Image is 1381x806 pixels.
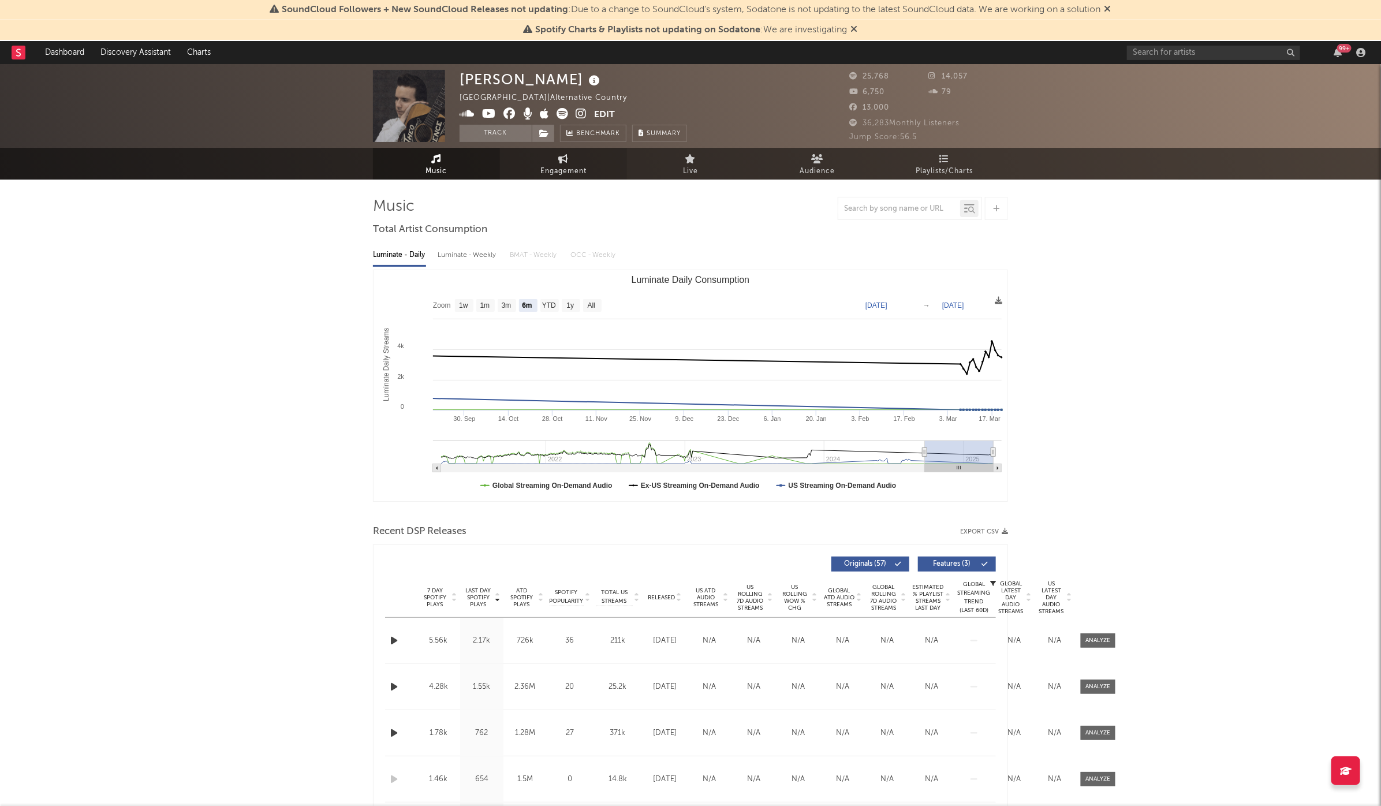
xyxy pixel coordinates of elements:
text: 6. Jan [764,415,781,422]
span: Global Rolling 7D Audio Streams [868,584,899,611]
div: Luminate - Daily [373,245,426,265]
span: : Due to a change to SoundCloud's system, Sodatone is not updating to the latest SoundCloud data.... [282,5,1101,14]
text: 1w [459,302,468,310]
div: N/A [823,774,862,785]
div: N/A [997,681,1032,693]
div: Global Streaming Trend (Last 60D) [957,580,991,615]
div: [GEOGRAPHIC_DATA] | Alternative Country [460,91,640,105]
div: N/A [690,774,729,785]
div: N/A [1037,774,1072,785]
div: [PERSON_NAME] [460,70,603,89]
div: N/A [868,635,906,647]
span: Engagement [540,165,587,178]
text: All [588,302,595,310]
div: N/A [997,774,1032,785]
div: 371k [596,727,640,739]
div: 211k [596,635,640,647]
button: Edit [594,108,615,122]
div: N/A [690,727,729,739]
a: Engagement [500,148,627,180]
a: Live [627,148,754,180]
text: 28. Oct [542,415,562,422]
div: N/A [868,727,906,739]
div: N/A [912,774,951,785]
span: US Rolling 7D Audio Streams [734,584,766,611]
button: Summary [632,125,687,142]
button: 99+ [1334,48,1342,57]
span: ATD Spotify Plays [506,587,537,608]
div: 27 [550,727,590,739]
text: 11. Nov [585,415,607,422]
span: Global Latest Day Audio Streams [997,580,1025,615]
text: Ex-US Streaming On-Demand Audio [641,482,760,490]
span: Total Artist Consumption [373,223,487,237]
span: Summary [647,130,681,137]
div: 726k [506,635,544,647]
div: N/A [912,727,951,739]
div: 20 [550,681,590,693]
text: Global Streaming On-Demand Audio [492,482,613,490]
span: Originals ( 57 ) [839,561,892,568]
div: N/A [734,635,773,647]
div: 762 [463,727,501,739]
span: 36,283 Monthly Listeners [849,120,960,127]
text: 9. Dec [675,415,693,422]
div: N/A [1037,727,1072,739]
span: : We are investigating [536,25,848,35]
div: N/A [823,727,862,739]
span: Spotify Popularity [550,588,584,606]
text: YTD [542,302,556,310]
span: Playlists/Charts [916,165,973,178]
text: 25. Nov [629,415,651,422]
span: Features ( 3 ) [925,561,979,568]
span: Last Day Spotify Plays [463,587,494,608]
a: Playlists/Charts [881,148,1008,180]
span: US Rolling WoW % Chg [779,584,811,611]
text: 6m [522,302,532,310]
span: 13,000 [849,104,889,111]
text: 0 [401,403,404,410]
text: 1m [480,302,490,310]
text: 23. Dec [718,415,740,422]
text: Luminate Daily Streams [382,328,390,401]
span: US ATD Audio Streams [690,587,722,608]
div: N/A [779,774,818,785]
div: 1.55k [463,681,501,693]
span: Dismiss [1104,5,1111,14]
div: N/A [734,727,773,739]
div: 4.28k [420,681,457,693]
div: 99 + [1337,44,1352,53]
a: Audience [754,148,881,180]
text: 4k [397,342,404,349]
text: 17. Feb [894,415,915,422]
input: Search for artists [1127,46,1300,60]
div: 2.36M [506,681,544,693]
div: N/A [912,635,951,647]
div: N/A [779,681,818,693]
text: [DATE] [865,301,887,309]
div: N/A [823,681,862,693]
div: [DATE] [645,727,684,739]
span: US Latest Day Audio Streams [1037,580,1065,615]
span: Spotify Charts & Playlists not updating on Sodatone [536,25,761,35]
div: [DATE] [645,681,684,693]
text: 3. Feb [852,415,869,422]
div: 1.5M [506,774,544,785]
button: Track [460,125,532,142]
span: Audience [800,165,835,178]
div: N/A [779,727,818,739]
div: N/A [1037,681,1072,693]
span: 25,768 [849,73,889,80]
div: 1.78k [420,727,457,739]
span: Jump Score: 56.5 [849,133,917,141]
text: 17. Mar [979,415,1001,422]
span: 14,057 [929,73,968,80]
button: Originals(57) [831,557,909,572]
div: N/A [912,681,951,693]
div: [DATE] [645,774,684,785]
div: 2.17k [463,635,501,647]
a: Dashboard [37,41,92,64]
span: 6,750 [849,88,884,96]
a: Music [373,148,500,180]
svg: Luminate Daily Consumption [374,270,1007,501]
